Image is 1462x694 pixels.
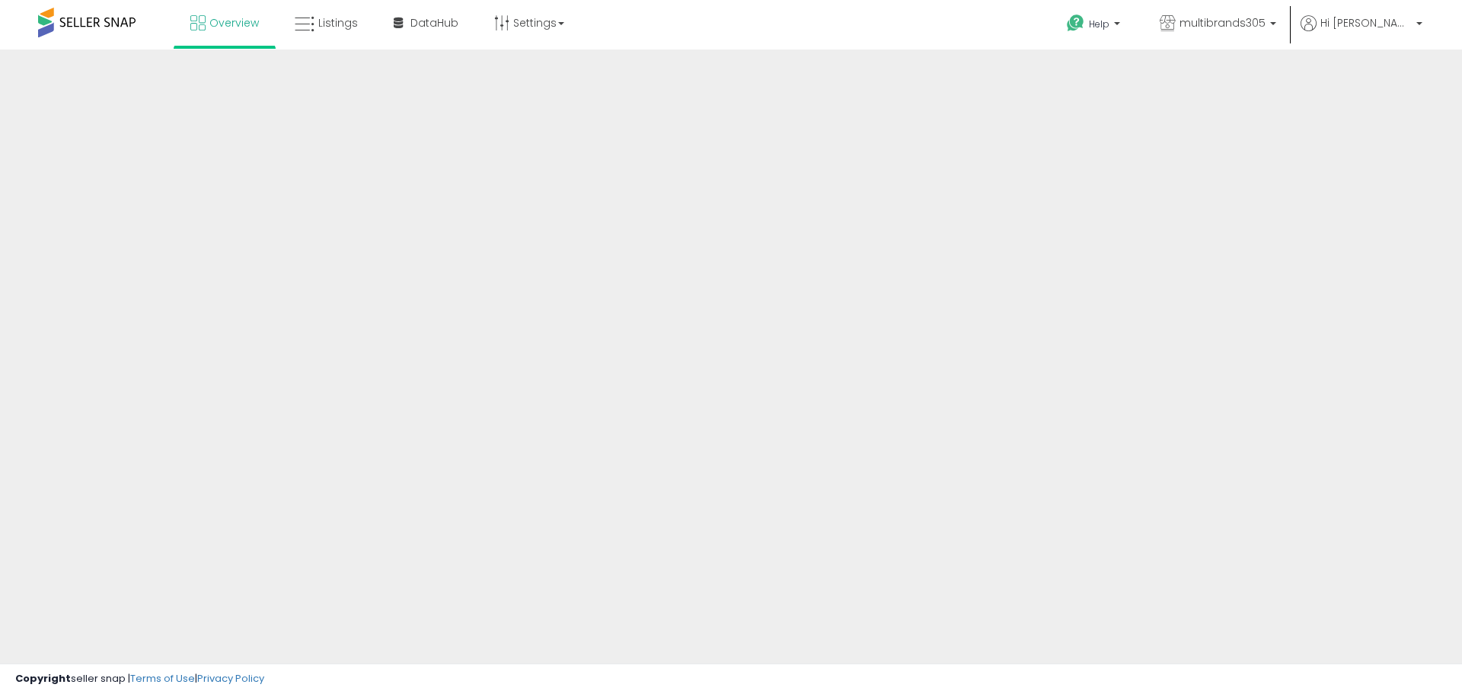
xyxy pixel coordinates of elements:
[209,15,259,30] span: Overview
[318,15,358,30] span: Listings
[15,671,71,686] strong: Copyright
[1179,15,1266,30] span: multibrands305
[1301,15,1422,50] a: Hi [PERSON_NAME]
[410,15,458,30] span: DataHub
[197,671,264,686] a: Privacy Policy
[15,672,264,686] div: seller snap | |
[1320,15,1412,30] span: Hi [PERSON_NAME]
[1089,18,1109,30] span: Help
[1066,14,1085,33] i: Get Help
[1055,2,1135,50] a: Help
[130,671,195,686] a: Terms of Use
